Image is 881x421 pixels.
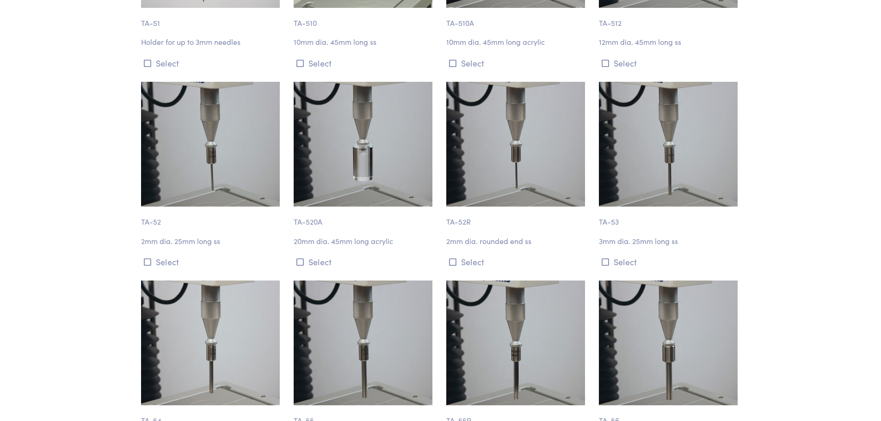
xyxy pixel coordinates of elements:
button: Select [599,55,740,71]
p: TA-51 [141,8,283,29]
p: 10mm dia. 45mm long acrylic [446,36,588,48]
p: TA-520A [294,207,435,228]
img: puncture_ta-55r_5mm_2.jpg [446,281,585,405]
img: puncture_ta-54_4mm_2.jpg [141,281,280,405]
button: Select [294,254,435,269]
p: TA-510 [294,8,435,29]
p: Holder for up to 3mm needles [141,36,283,48]
button: Select [446,55,588,71]
p: 3mm dia. 25mm long ss [599,235,740,247]
img: puncture_ta-53_3mm_5.jpg [599,82,738,207]
img: puncture_ta-52r_2mm_3.jpg [446,82,585,207]
img: puncture_ta-52_2mm_3.jpg [141,82,280,207]
img: puncture_ta-56_6mm_3.jpg [599,281,738,405]
img: puncture_ta-55_5mm_3.jpg [294,281,432,405]
p: 10mm dia. 45mm long ss [294,36,435,48]
p: TA-510A [446,8,588,29]
button: Select [446,254,588,269]
p: TA-52R [446,207,588,228]
p: TA-53 [599,207,740,228]
button: Select [141,55,283,71]
img: puncture_ta-520a_20mm_3.jpg [294,82,432,207]
button: Select [294,55,435,71]
button: Select [141,254,283,269]
p: 2mm dia. rounded end ss [446,235,588,247]
p: 12mm dia. 45mm long ss [599,36,740,48]
p: TA-52 [141,207,283,228]
button: Select [599,254,740,269]
p: 2mm dia. 25mm long ss [141,235,283,247]
p: 20mm dia. 45mm long acrylic [294,235,435,247]
p: TA-512 [599,8,740,29]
